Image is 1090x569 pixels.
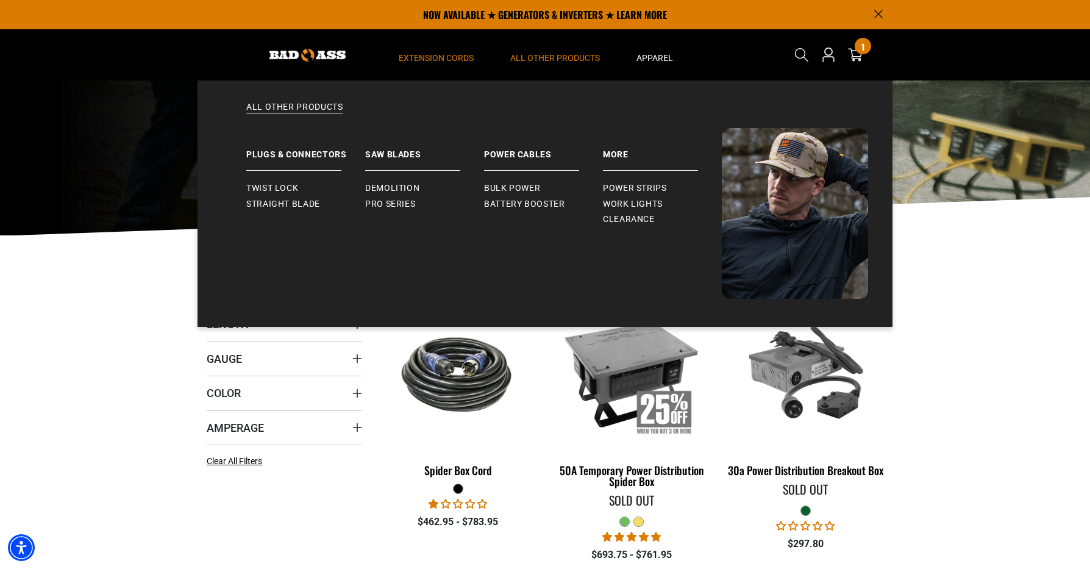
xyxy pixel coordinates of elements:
span: Straight Blade [246,199,320,210]
a: Twist Lock [246,181,365,196]
a: Power Cables [484,128,603,171]
summary: Extension Cords [380,29,492,81]
summary: All Other Products [492,29,618,81]
a: Demolition [365,181,484,196]
span: Work Lights [603,199,663,210]
a: Battery Booster [484,196,603,212]
span: Extension Cords [399,52,474,63]
div: $462.95 - $783.95 [380,515,536,529]
div: 50A Temporary Power Distribution Spider Box [554,465,710,487]
summary: Amperage [207,410,362,445]
span: 1.00 stars [429,498,487,510]
span: Apparel [636,52,673,63]
a: Battery Booster More Power Strips [603,128,722,171]
a: 50A Temporary Power Distribution Spider Box 50A Temporary Power Distribution Spider Box [554,298,710,494]
span: Bulk Power [484,183,540,194]
a: black Spider Box Cord [380,298,536,483]
span: Demolition [365,183,419,194]
span: 1 [861,42,864,51]
img: Bad Ass Extension Cords [269,49,346,62]
a: Saw Blades [365,128,484,171]
a: Clear All Filters [207,455,267,468]
div: Spider Box Cord [380,465,536,476]
a: green 30a Power Distribution Breakout Box [728,298,883,483]
span: Clear All Filters [207,456,262,466]
a: Clearance [603,212,722,227]
span: Twist Lock [246,183,298,194]
a: Work Lights [603,196,722,212]
span: Power Strips [603,183,667,194]
span: Clearance [603,214,655,225]
div: $297.80 [728,537,883,551]
a: Straight Blade [246,196,365,212]
div: Accessibility Menu [8,534,35,561]
summary: Apparel [618,29,691,81]
a: Power Strips [603,181,722,196]
img: black [382,327,535,421]
a: Open this option [819,29,838,81]
a: Plugs & Connectors [246,128,365,171]
img: 50A Temporary Power Distribution Spider Box [555,304,708,444]
img: green [728,304,882,444]
img: Bad Ass Extension Cords [722,128,868,299]
summary: Gauge [207,342,362,376]
div: Sold Out [554,494,710,506]
div: $693.75 - $761.95 [554,548,710,562]
div: Sold Out [728,483,883,495]
span: 5.00 stars [602,531,661,543]
span: Battery Booster [484,199,565,210]
span: 0.00 stars [776,520,835,532]
a: Pro Series [365,196,484,212]
span: Amperage [207,421,264,435]
a: All Other Products [222,101,868,128]
a: Bulk Power [484,181,603,196]
span: Gauge [207,352,242,366]
div: 30a Power Distribution Breakout Box [728,465,883,476]
span: All Other Products [510,52,600,63]
summary: Search [792,45,811,65]
summary: Color [207,376,362,410]
span: Color [207,386,241,400]
span: Pro Series [365,199,415,210]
